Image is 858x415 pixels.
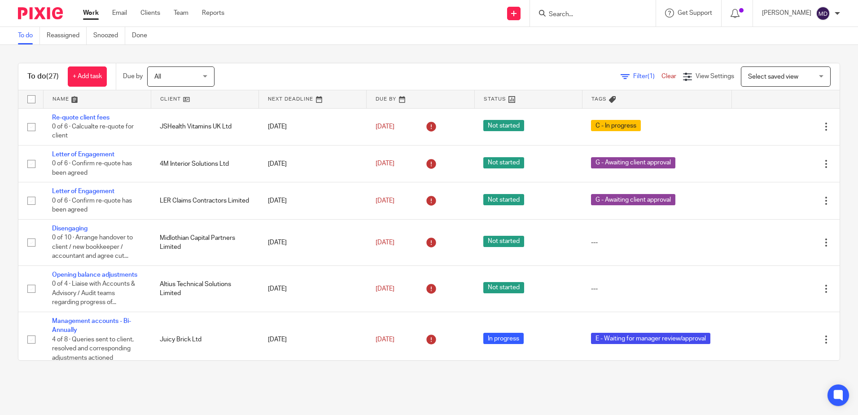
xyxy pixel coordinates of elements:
[154,74,161,80] span: All
[151,312,258,367] td: Juicy Brick Ltd
[52,115,109,121] a: Re-quote client fees
[591,238,722,247] div: ---
[483,333,524,344] span: In progress
[46,73,59,80] span: (27)
[696,73,734,79] span: View Settings
[591,120,641,131] span: C - In progress
[591,97,607,102] span: Tags
[151,145,258,182] td: 4M Interior Solutions Ltd
[18,27,40,44] a: To do
[259,219,367,265] td: [DATE]
[140,9,160,18] a: Clients
[591,333,710,344] span: E - Waiting for manager review/approval
[174,9,188,18] a: Team
[83,9,99,18] a: Work
[483,236,524,247] span: Not started
[52,198,132,213] span: 0 of 6 · Confirm re-quote has been agreed
[661,73,676,79] a: Clear
[52,336,134,361] span: 4 of 8 · Queries sent to client, resolved and corresponding adjustments actioned
[132,27,154,44] a: Done
[52,318,131,333] a: Management accounts - Bi-Annually
[376,336,394,343] span: [DATE]
[678,10,712,16] span: Get Support
[151,182,258,219] td: LER Claims Contractors Limited
[648,73,655,79] span: (1)
[259,182,367,219] td: [DATE]
[151,219,258,265] td: Midlothian Capital Partners Limited
[52,225,88,232] a: Disengaging
[591,194,675,205] span: G - Awaiting client approval
[591,284,722,293] div: ---
[259,312,367,367] td: [DATE]
[483,282,524,293] span: Not started
[376,161,394,167] span: [DATE]
[52,124,134,139] span: 0 of 6 · Calcualte re-quote for client
[376,239,394,246] span: [DATE]
[27,72,59,81] h1: To do
[93,27,125,44] a: Snoozed
[52,272,137,278] a: Opening balance adjustments
[112,9,127,18] a: Email
[52,161,132,177] span: 0 of 6 · Confirm re-quote has been agreed
[52,234,133,259] span: 0 of 10 · Arrange handover to client / new bookkeeper / accountant and agree cut...
[376,124,394,130] span: [DATE]
[762,9,811,18] p: [PERSON_NAME]
[151,265,258,312] td: Altius Technical Solutions Limited
[816,6,830,21] img: svg%3E
[259,108,367,145] td: [DATE]
[259,265,367,312] td: [DATE]
[376,198,394,204] span: [DATE]
[151,108,258,145] td: JSHealth Vitamins UK Ltd
[123,72,143,81] p: Due by
[376,286,394,292] span: [DATE]
[483,120,524,131] span: Not started
[52,188,114,194] a: Letter of Engagement
[52,281,135,306] span: 0 of 4 · Liaise with Accounts & Advisory / Audit teams regarding progress of...
[633,73,661,79] span: Filter
[18,7,63,19] img: Pixie
[548,11,629,19] input: Search
[47,27,87,44] a: Reassigned
[52,151,114,158] a: Letter of Engagement
[68,66,107,87] a: + Add task
[483,194,524,205] span: Not started
[259,145,367,182] td: [DATE]
[748,74,798,80] span: Select saved view
[483,157,524,168] span: Not started
[591,157,675,168] span: G - Awaiting client approval
[202,9,224,18] a: Reports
